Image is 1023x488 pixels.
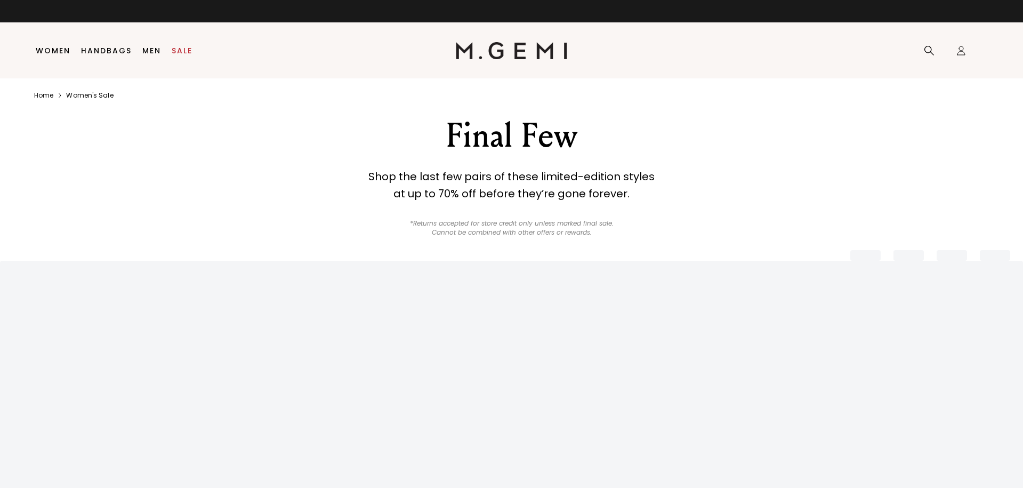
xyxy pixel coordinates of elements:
div: Final Few [327,117,697,155]
p: *Returns accepted for store credit only unless marked final sale. Cannot be combined with other o... [404,219,619,237]
a: Women [36,46,70,55]
img: M.Gemi [456,42,567,59]
a: Home [34,91,53,100]
a: Handbags [81,46,132,55]
strong: Shop the last few pairs of these limited-edition styles at up to 70% off before they’re gone fore... [368,169,655,201]
a: Women's sale [66,91,113,100]
a: Men [142,46,161,55]
a: Sale [172,46,192,55]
